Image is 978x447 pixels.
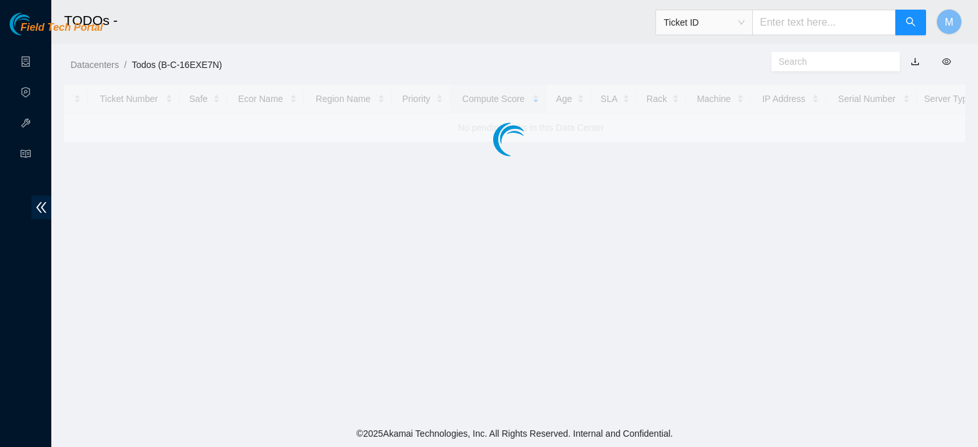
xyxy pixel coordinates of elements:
[779,55,882,69] input: Search
[895,10,926,35] button: search
[124,60,126,70] span: /
[10,23,103,40] a: Akamai TechnologiesField Tech Portal
[51,420,978,447] footer: © 2025 Akamai Technologies, Inc. All Rights Reserved. Internal and Confidential.
[901,51,929,72] button: download
[752,10,896,35] input: Enter text here...
[906,17,916,29] span: search
[21,22,103,34] span: Field Tech Portal
[945,14,953,30] span: M
[31,196,51,219] span: double-left
[131,60,222,70] a: Todos (B-C-16EXE7N)
[21,143,31,169] span: read
[942,57,951,66] span: eye
[71,60,119,70] a: Datacenters
[936,9,962,35] button: M
[664,13,745,32] span: Ticket ID
[10,13,65,35] img: Akamai Technologies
